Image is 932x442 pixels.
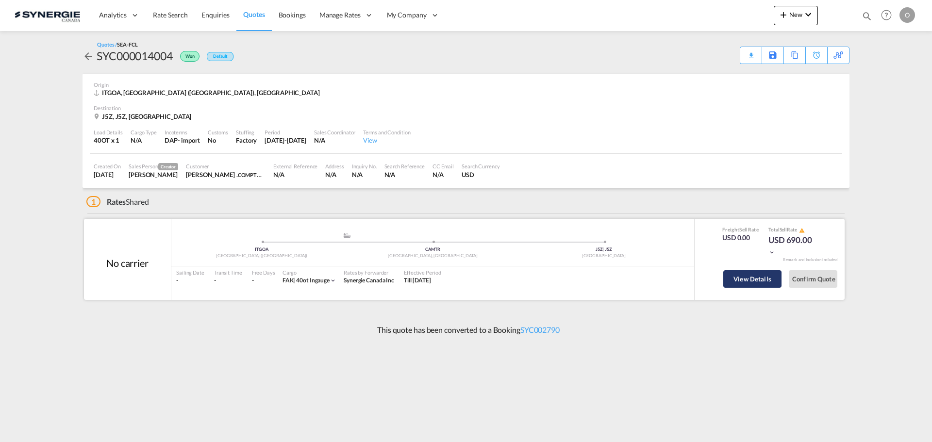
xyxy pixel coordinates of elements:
span: Enquiries [201,11,230,19]
div: N/A [384,170,425,179]
div: ITGOA [176,246,347,253]
span: Analytics [99,10,127,20]
div: Address [325,163,344,170]
span: Manage Rates [319,10,361,20]
div: Effective Period [404,269,441,276]
div: - [252,277,254,285]
span: J5Z [596,246,604,252]
div: [GEOGRAPHIC_DATA], [GEOGRAPHIC_DATA] [347,253,518,259]
span: Synergie Canada Inc [344,277,394,284]
div: Destination [94,104,838,112]
div: Cargo Type [131,129,157,136]
md-icon: icon-alert [799,228,805,233]
span: Till [DATE] [404,277,431,284]
div: N/A [314,136,355,145]
div: 40OT x 1 [94,136,123,145]
div: Save As Template [762,47,783,64]
div: USD [462,170,500,179]
div: - [176,277,204,285]
div: N/A [131,136,157,145]
div: No [208,136,228,145]
div: N/A [325,170,344,179]
div: Total Rate [768,226,817,234]
span: Quotes [243,10,265,18]
div: Created On [94,163,121,170]
span: Sell [739,227,748,232]
div: Period [265,129,306,136]
div: Won [173,48,202,64]
div: Quotes /SEA-FCL [97,41,138,48]
div: SYC000014004 [97,48,173,64]
span: Won [185,53,197,63]
div: Sailing Date [176,269,204,276]
span: Sell [780,227,787,232]
div: Load Details [94,129,123,136]
div: [GEOGRAPHIC_DATA] ([GEOGRAPHIC_DATA]) [176,253,347,259]
div: N/A [352,170,377,179]
md-icon: icon-chevron-down [802,9,814,20]
span: | [293,277,295,284]
md-icon: icon-arrow-left [83,50,94,62]
p: This quote has been converted to a Booking [372,325,560,335]
div: Quote PDF is not available at this time [745,47,757,56]
md-icon: icon-magnify [862,11,872,21]
div: Rosa Ho [129,170,178,179]
button: icon-alert [798,227,805,234]
div: View [363,136,410,145]
div: Shared [86,196,149,207]
div: J5Z, J5Z, Canada [94,112,194,121]
span: ITGOA, [GEOGRAPHIC_DATA] ([GEOGRAPHIC_DATA]), [GEOGRAPHIC_DATA] [102,89,320,97]
div: O [899,7,915,23]
div: Customs [208,129,228,136]
span: Creator [158,163,178,170]
div: icon-arrow-left [83,48,97,64]
div: 11 Sep 2025 [265,136,306,145]
div: Transit Time [214,269,242,276]
md-icon: icon-chevron-down [330,277,336,284]
div: Synergie Canada Inc [344,277,394,285]
div: Search Currency [462,163,500,170]
div: N/A [273,170,317,179]
div: Sales Person [129,163,178,170]
span: J5Z [605,246,612,252]
div: Miguel Guénette . [186,170,266,179]
span: SEA-FCL [117,41,137,48]
div: Cargo [283,269,336,276]
div: Stuffing [236,129,257,136]
div: Search Reference [384,163,425,170]
div: DAP [165,136,178,145]
span: Rates [107,197,126,206]
div: N/A [433,170,454,179]
button: Confirm Quote [789,270,837,288]
div: ITGOA, Genova (Genoa), Asia Pacific [94,88,322,97]
div: External Reference [273,163,317,170]
div: Default [207,52,233,61]
a: SYC002790 [520,325,560,334]
img: 1f56c880d42311ef80fc7dca854c8e59.png [15,4,80,26]
div: Incoterms [165,129,200,136]
div: 40ot ingauge [283,277,330,285]
div: icon-magnify [862,11,872,25]
div: Remark and Inclusion included [776,257,845,262]
md-icon: icon-chevron-down [768,249,775,256]
md-icon: assets/icons/custom/ship-fill.svg [341,233,353,238]
div: Inquiry No. [352,163,377,170]
span: Bookings [279,11,306,19]
div: CC Email [433,163,454,170]
div: Free Days [252,269,275,276]
div: Freight Rate [722,226,759,233]
div: - import [178,136,200,145]
span: COMPTOIR AGRICOLE STE-[PERSON_NAME] INC. [238,171,356,179]
div: - [214,277,242,285]
md-icon: icon-download [745,49,757,56]
div: Sales Coordinator [314,129,355,136]
div: Help [878,7,899,24]
span: Help [878,7,895,23]
button: icon-plus 400-fgNewicon-chevron-down [774,6,818,25]
span: 1 [86,196,100,207]
span: New [778,11,814,18]
md-icon: icon-plus 400-fg [778,9,789,20]
div: No carrier [106,256,149,270]
span: My Company [387,10,427,20]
